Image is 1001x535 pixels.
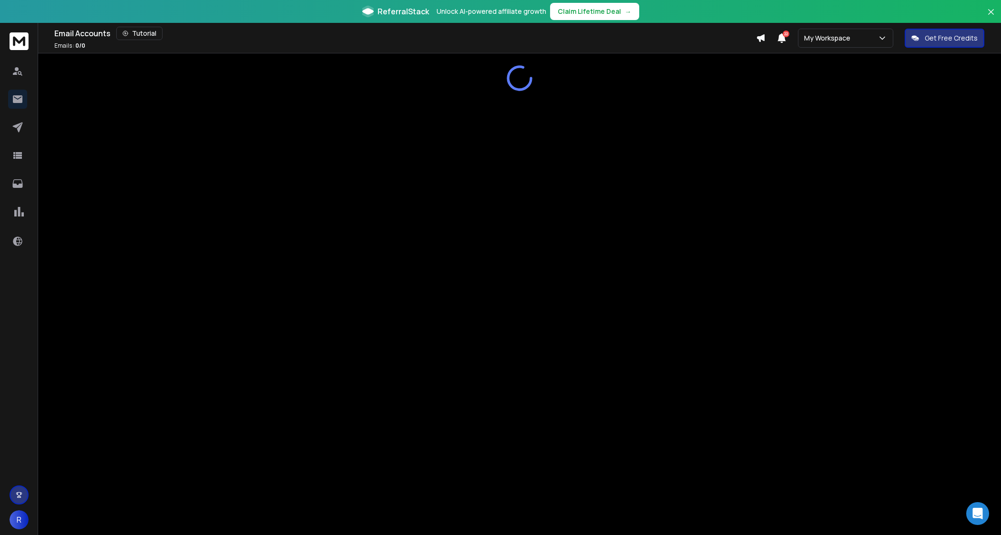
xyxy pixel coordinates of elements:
[116,27,163,40] button: Tutorial
[804,33,854,43] p: My Workspace
[625,7,632,16] span: →
[783,31,789,37] span: 22
[925,33,978,43] p: Get Free Credits
[550,3,639,20] button: Claim Lifetime Deal→
[54,27,756,40] div: Email Accounts
[10,510,29,529] button: R
[905,29,984,48] button: Get Free Credits
[54,42,85,50] p: Emails :
[985,6,997,29] button: Close banner
[75,41,85,50] span: 0 / 0
[378,6,429,17] span: ReferralStack
[966,502,989,525] div: Open Intercom Messenger
[437,7,546,16] p: Unlock AI-powered affiliate growth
